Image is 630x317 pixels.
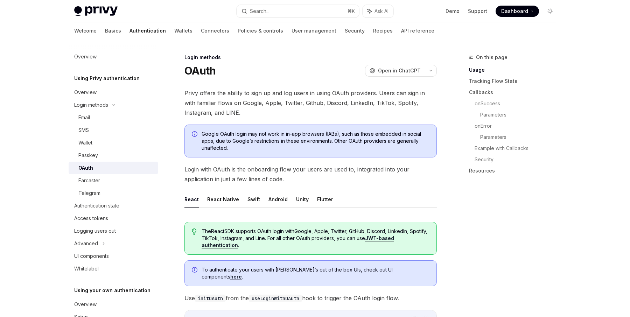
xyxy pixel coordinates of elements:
div: Advanced [74,239,98,248]
a: Parameters [480,109,561,120]
a: Recipes [373,22,393,39]
a: User management [292,22,336,39]
a: Parameters [480,132,561,143]
a: Policies & controls [238,22,283,39]
div: Access tokens [74,214,108,223]
a: Overview [69,86,158,99]
a: onSuccess [475,98,561,109]
span: To authenticate your users with [PERSON_NAME]’s out of the box UIs, check out UI components . [202,266,429,280]
a: OAuth [69,162,158,174]
a: API reference [401,22,434,39]
a: Security [475,154,561,165]
button: Android [268,191,288,207]
span: Dashboard [501,8,528,15]
span: On this page [476,53,507,62]
a: Wallet [69,136,158,149]
button: Toggle dark mode [545,6,556,17]
a: Tracking Flow State [469,76,561,87]
div: Search... [250,7,269,15]
div: Passkey [78,151,98,160]
a: Email [69,111,158,124]
div: SMS [78,126,89,134]
img: light logo [74,6,118,16]
a: Welcome [74,22,97,39]
a: Example with Callbacks [475,143,561,154]
span: Open in ChatGPT [378,67,421,74]
a: Logging users out [69,225,158,237]
svg: Info [192,267,199,274]
button: Search...⌘K [237,5,359,17]
button: Unity [296,191,309,207]
a: SMS [69,124,158,136]
a: Wallets [174,22,192,39]
button: Ask AI [363,5,393,17]
button: React [184,191,199,207]
div: Whitelabel [74,265,99,273]
code: useLoginWithOAuth [249,295,302,302]
div: Login methods [74,101,108,109]
div: Authentication state [74,202,119,210]
div: Farcaster [78,176,100,185]
a: here [230,274,242,280]
a: Security [345,22,365,39]
a: Basics [105,22,121,39]
a: Passkey [69,149,158,162]
div: OAuth [78,164,93,172]
a: onError [475,120,561,132]
a: Access tokens [69,212,158,225]
span: Ask AI [374,8,388,15]
div: UI components [74,252,109,260]
span: Use from the hook to trigger the OAuth login flow. [184,293,437,303]
code: initOAuth [195,295,226,302]
a: Usage [469,64,561,76]
button: React Native [207,191,239,207]
a: Resources [469,165,561,176]
a: Demo [446,8,460,15]
h5: Using Privy authentication [74,74,140,83]
a: Whitelabel [69,262,158,275]
span: ⌘ K [348,8,355,14]
div: Wallet [78,139,92,147]
a: Connectors [201,22,229,39]
span: Google OAuth login may not work in in-app browsers (IABs), such as those embedded in social apps,... [202,131,429,152]
div: Overview [74,88,97,97]
a: Authentication [129,22,166,39]
a: Overview [69,50,158,63]
a: Farcaster [69,174,158,187]
div: Login methods [184,54,437,61]
div: Email [78,113,90,122]
a: Support [468,8,487,15]
span: Login with OAuth is the onboarding flow your users are used to, integrated into your application ... [184,164,437,184]
svg: Info [192,131,199,138]
span: The React SDK supports OAuth login with Google, Apple, Twitter, GitHub, Discord, LinkedIn, Spotif... [202,228,429,249]
a: UI components [69,250,158,262]
svg: Tip [192,228,197,235]
span: Privy offers the ability to sign up and log users in using OAuth providers. Users can sign in wit... [184,88,437,118]
a: Authentication state [69,199,158,212]
button: Flutter [317,191,333,207]
div: Telegram [78,189,100,197]
div: Overview [74,300,97,309]
h1: OAuth [184,64,216,77]
button: Open in ChatGPT [365,65,425,77]
a: Callbacks [469,87,561,98]
button: Swift [247,191,260,207]
a: Dashboard [496,6,539,17]
h5: Using your own authentication [74,286,150,295]
div: Overview [74,52,97,61]
a: Overview [69,298,158,311]
a: Telegram [69,187,158,199]
div: Logging users out [74,227,116,235]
